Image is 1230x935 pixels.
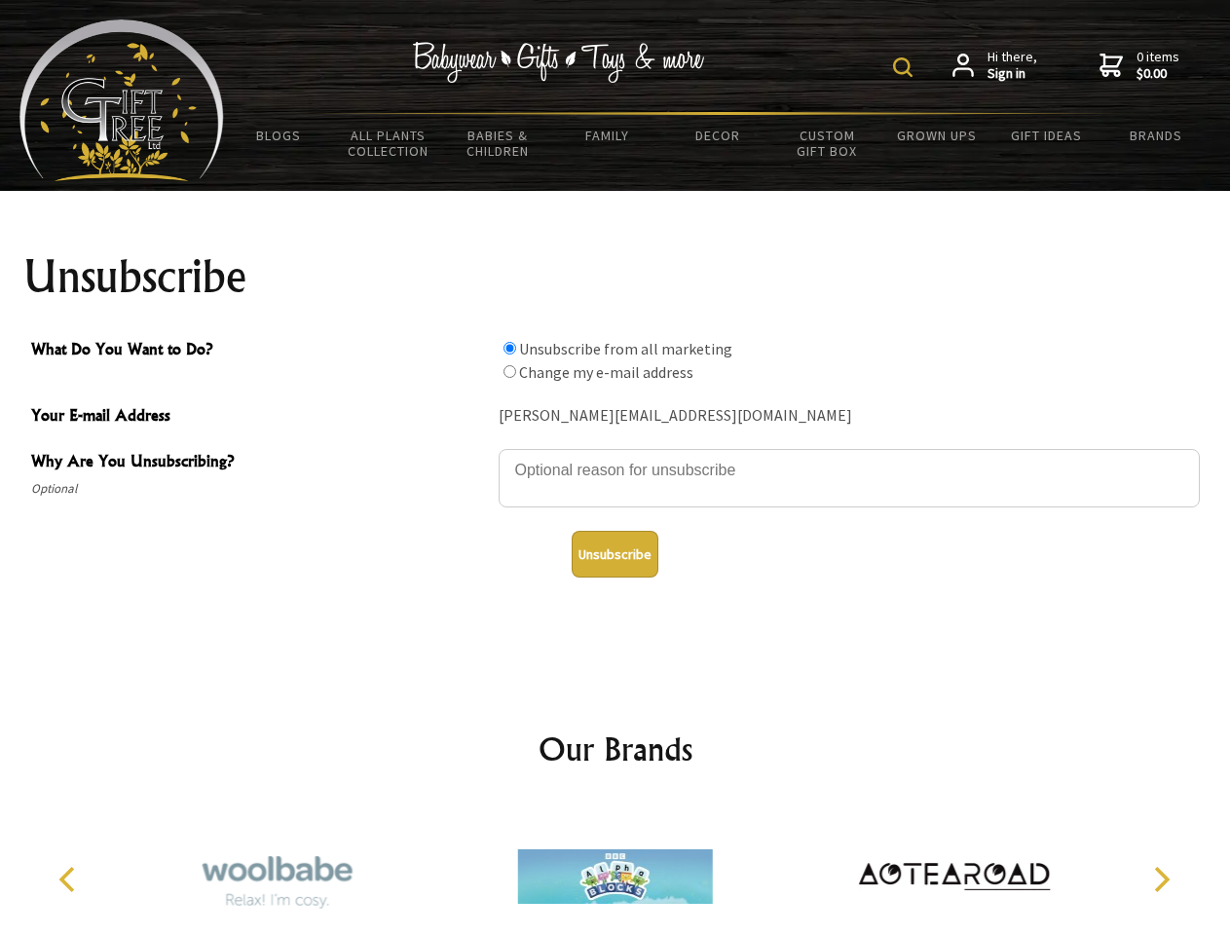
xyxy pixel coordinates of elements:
input: What Do You Want to Do? [503,342,516,355]
img: Babyware - Gifts - Toys and more... [19,19,224,181]
img: product search [893,57,913,77]
a: BLOGS [224,115,334,156]
textarea: Why Are You Unsubscribing? [499,449,1200,507]
a: Babies & Children [443,115,553,171]
a: Gift Ideas [991,115,1101,156]
h2: Our Brands [39,726,1192,772]
button: Unsubscribe [572,531,658,578]
div: [PERSON_NAME][EMAIL_ADDRESS][DOMAIN_NAME] [499,401,1200,431]
button: Previous [49,858,92,901]
label: Change my e-mail address [519,362,693,382]
input: What Do You Want to Do? [503,365,516,378]
span: 0 items [1137,48,1179,83]
a: Family [553,115,663,156]
h1: Unsubscribe [23,253,1208,300]
a: Custom Gift Box [772,115,882,171]
strong: $0.00 [1137,65,1179,83]
a: All Plants Collection [334,115,444,171]
button: Next [1139,858,1182,901]
span: What Do You Want to Do? [31,337,489,365]
label: Unsubscribe from all marketing [519,339,732,358]
span: Why Are You Unsubscribing? [31,449,489,477]
strong: Sign in [988,65,1037,83]
a: Hi there,Sign in [952,49,1037,83]
img: Babywear - Gifts - Toys & more [413,42,705,83]
span: Your E-mail Address [31,403,489,431]
a: 0 items$0.00 [1100,49,1179,83]
a: Brands [1101,115,1211,156]
span: Hi there, [988,49,1037,83]
a: Grown Ups [881,115,991,156]
a: Decor [662,115,772,156]
span: Optional [31,477,489,501]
